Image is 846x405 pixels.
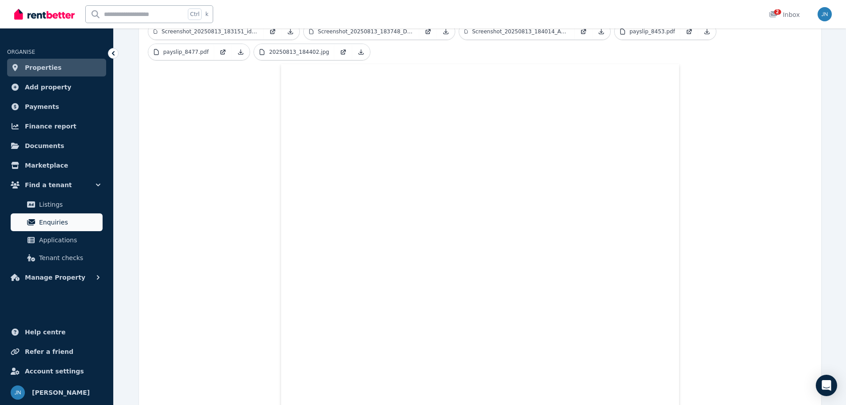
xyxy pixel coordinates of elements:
[214,44,232,60] a: Open in new Tab
[25,160,68,171] span: Marketplace
[254,44,334,60] a: 20250813_184402.jpg
[25,272,85,283] span: Manage Property
[163,48,209,56] p: payslip_8477.pdf
[7,343,106,361] a: Refer a friend
[352,44,370,60] a: Download Attachment
[25,101,59,112] span: Payments
[680,24,698,40] a: Open in new Tab
[282,24,299,40] a: Download Attachment
[148,44,214,60] a: payslip_8477.pdf
[39,235,99,245] span: Applications
[39,253,99,263] span: Tenant checks
[472,28,569,35] p: Screenshot_20250813_184014_Adobe_Acrobat.jpg
[162,28,258,35] p: Screenshot_20250813_183151_identityONE.jpg
[7,117,106,135] a: Finance report
[818,7,832,21] img: Jason Nissen
[25,121,76,132] span: Finance report
[592,24,610,40] a: Download Attachment
[11,231,103,249] a: Applications
[304,24,419,40] a: Screenshot_20250813_183748_Drive.jpg
[698,24,716,40] a: Download Attachment
[14,8,75,21] img: RentBetter
[769,10,800,19] div: Inbox
[630,28,675,35] p: payslip_8453.pdf
[25,82,71,92] span: Add property
[7,156,106,174] a: Marketplace
[11,213,103,231] a: Enquiries
[25,366,84,377] span: Account settings
[11,249,103,267] a: Tenant checks
[419,24,437,40] a: Open in new Tab
[318,28,414,35] p: Screenshot_20250813_183748_Drive.jpg
[11,196,103,213] a: Listings
[188,8,202,20] span: Ctrl
[269,48,329,56] p: 20250813_184402.jpg
[7,78,106,96] a: Add property
[7,323,106,341] a: Help centre
[25,140,64,151] span: Documents
[7,59,106,76] a: Properties
[25,327,66,337] span: Help centre
[615,24,680,40] a: payslip_8453.pdf
[7,137,106,155] a: Documents
[39,199,99,210] span: Listings
[148,24,264,40] a: Screenshot_20250813_183151_identityONE.jpg
[32,387,90,398] span: [PERSON_NAME]
[25,180,72,190] span: Find a tenant
[264,24,282,40] a: Open in new Tab
[7,176,106,194] button: Find a tenant
[7,49,35,55] span: ORGANISE
[774,9,781,15] span: 2
[459,24,575,40] a: Screenshot_20250813_184014_Adobe_Acrobat.jpg
[7,98,106,116] a: Payments
[25,346,73,357] span: Refer a friend
[232,44,250,60] a: Download Attachment
[11,385,25,400] img: Jason Nissen
[575,24,592,40] a: Open in new Tab
[437,24,455,40] a: Download Attachment
[816,375,837,396] div: Open Intercom Messenger
[7,269,106,286] button: Manage Property
[39,217,99,228] span: Enquiries
[25,62,62,73] span: Properties
[7,362,106,380] a: Account settings
[205,11,208,18] span: k
[334,44,352,60] a: Open in new Tab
